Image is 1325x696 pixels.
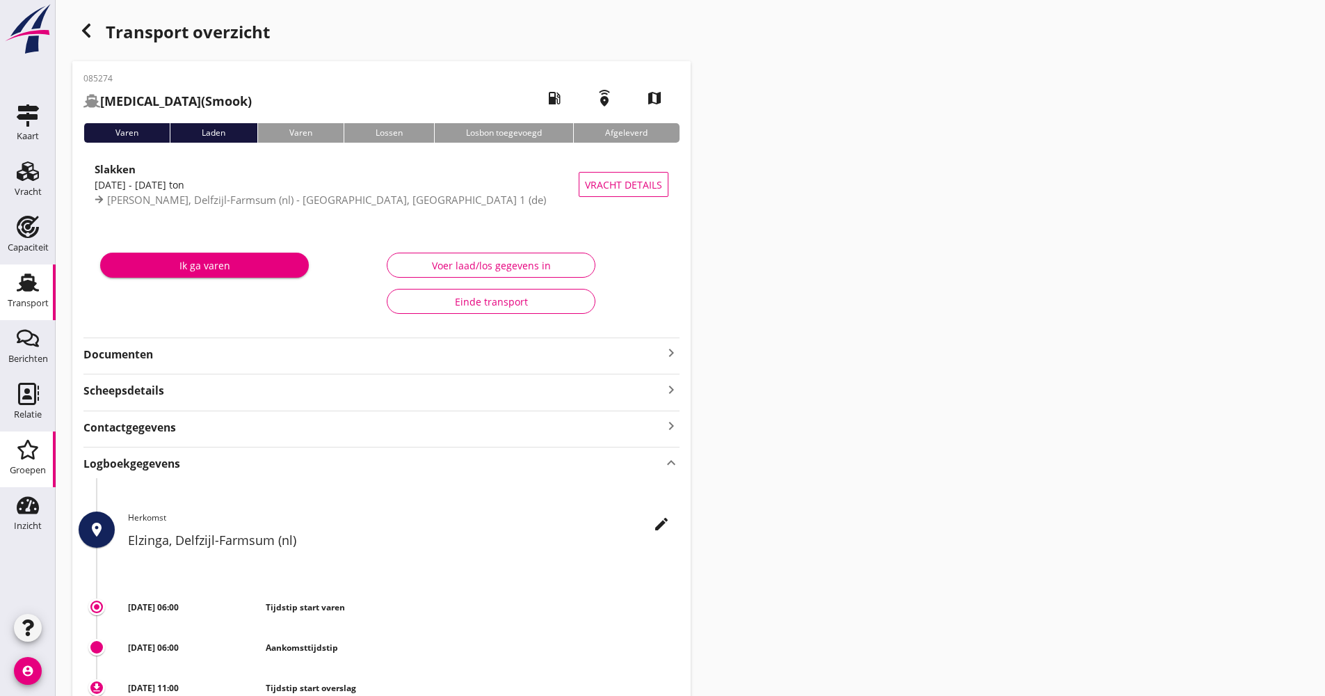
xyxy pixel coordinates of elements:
strong: Tijdstip start varen [266,601,345,613]
div: Inzicht [14,521,42,530]
strong: Aankomsttijdstip [266,642,338,654]
div: Lossen [344,123,434,143]
strong: [MEDICAL_DATA] [100,93,201,109]
i: account_circle [14,657,42,685]
div: Relatie [14,410,42,419]
h2: Elzinga, Delfzijl-Farmsum (nl) [128,531,680,550]
div: Kaart [17,132,39,141]
h2: (Smook) [83,92,252,111]
div: Laden [170,123,257,143]
button: Einde transport [387,289,595,314]
i: place [88,521,105,538]
span: [PERSON_NAME], Delfzijl-Farmsum (nl) - [GEOGRAPHIC_DATA], [GEOGRAPHIC_DATA] 1 (de) [107,193,546,207]
div: Losbon toegevoegd [434,123,573,143]
div: Voer laad/los gegevens in [399,258,584,273]
strong: Scheepsdetails [83,383,164,399]
i: keyboard_arrow_right [663,380,680,399]
h1: Transport overzicht [72,17,691,61]
i: edit [653,516,670,532]
strong: Documenten [83,347,663,363]
div: Varen [257,123,344,143]
img: logo-small.a267ee39.svg [3,3,53,55]
i: emergency_share [585,79,624,118]
a: Slakken[DATE] - [DATE] ton[PERSON_NAME], Delfzijl-Farmsum (nl) - [GEOGRAPHIC_DATA], [GEOGRAPHIC_D... [83,154,680,215]
span: Herkomst [128,512,166,523]
p: 085274 [83,72,252,85]
strong: [DATE] 06:00 [128,601,179,613]
div: Berichten [8,354,48,363]
strong: [DATE] 06:00 [128,642,179,654]
div: Varen [83,123,170,143]
strong: [DATE] 11:00 [128,682,179,694]
div: Groepen [10,466,46,475]
button: Voer laad/los gegevens in [387,253,595,278]
div: Afgeleverd [573,123,679,143]
i: keyboard_arrow_up [663,453,680,472]
div: Vracht [15,187,42,196]
i: keyboard_arrow_right [663,345,680,361]
span: Vracht details [585,177,662,192]
div: Capaciteit [8,243,49,252]
button: Vracht details [579,172,668,197]
div: [DATE] - [DATE] ton [95,177,579,192]
strong: Logboekgegevens [83,456,180,472]
i: keyboard_arrow_right [663,417,680,436]
i: download [91,682,102,693]
strong: Tijdstip start overslag [266,682,356,694]
i: map [635,79,674,118]
strong: Slakken [95,162,136,176]
i: trip_origin [91,601,102,612]
strong: Contactgegevens [83,420,176,436]
div: Einde transport [399,294,584,309]
i: local_gas_station [535,79,574,118]
div: Transport [8,299,49,308]
div: Ik ga varen [111,258,298,273]
button: Ik ga varen [100,253,309,278]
